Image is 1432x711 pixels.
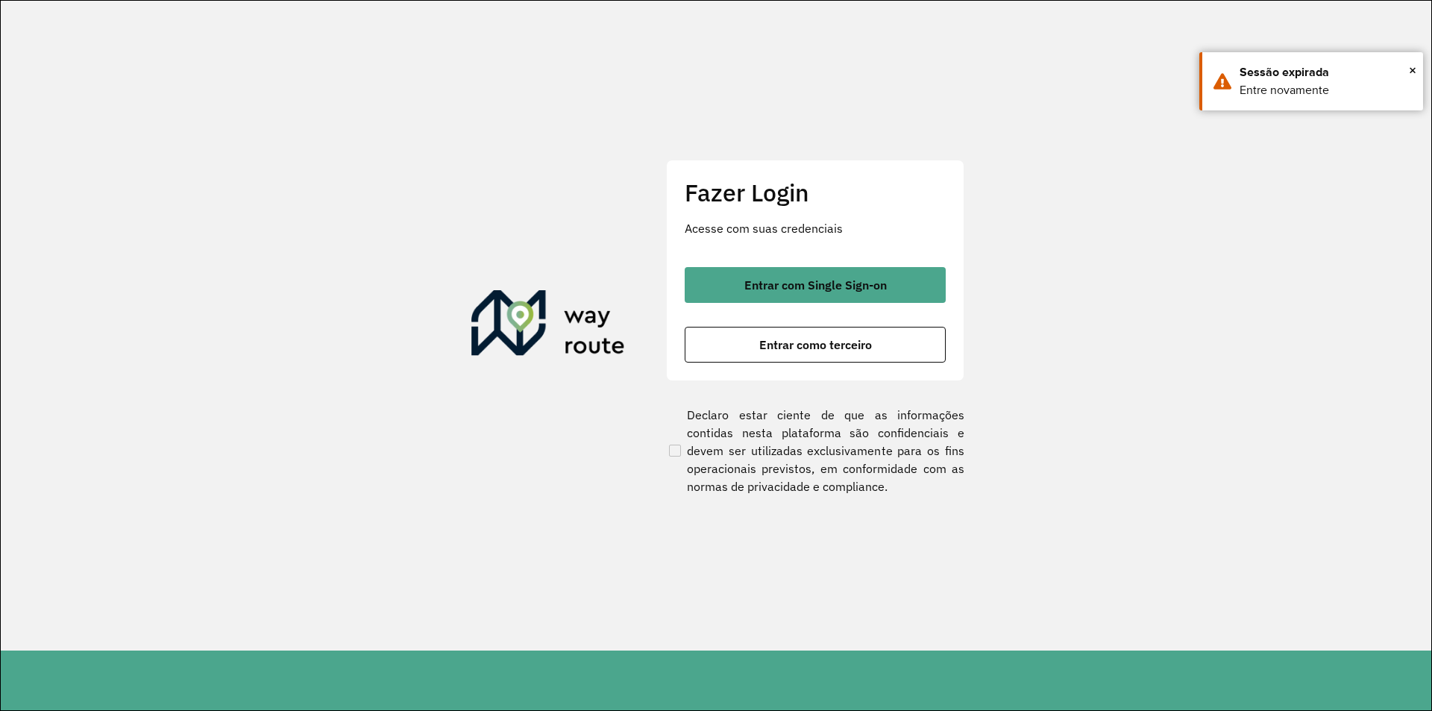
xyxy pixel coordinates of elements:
[1240,81,1412,99] div: Entre novamente
[1409,59,1416,81] button: Close
[685,178,946,207] h2: Fazer Login
[685,327,946,363] button: button
[685,267,946,303] button: button
[1409,59,1416,81] span: ×
[471,290,625,362] img: Roteirizador AmbevTech
[685,219,946,237] p: Acesse com suas credenciais
[666,406,964,495] label: Declaro estar ciente de que as informações contidas nesta plataforma são confidenciais e devem se...
[759,339,872,351] span: Entrar como terceiro
[744,279,887,291] span: Entrar com Single Sign-on
[1240,63,1412,81] div: Sessão expirada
